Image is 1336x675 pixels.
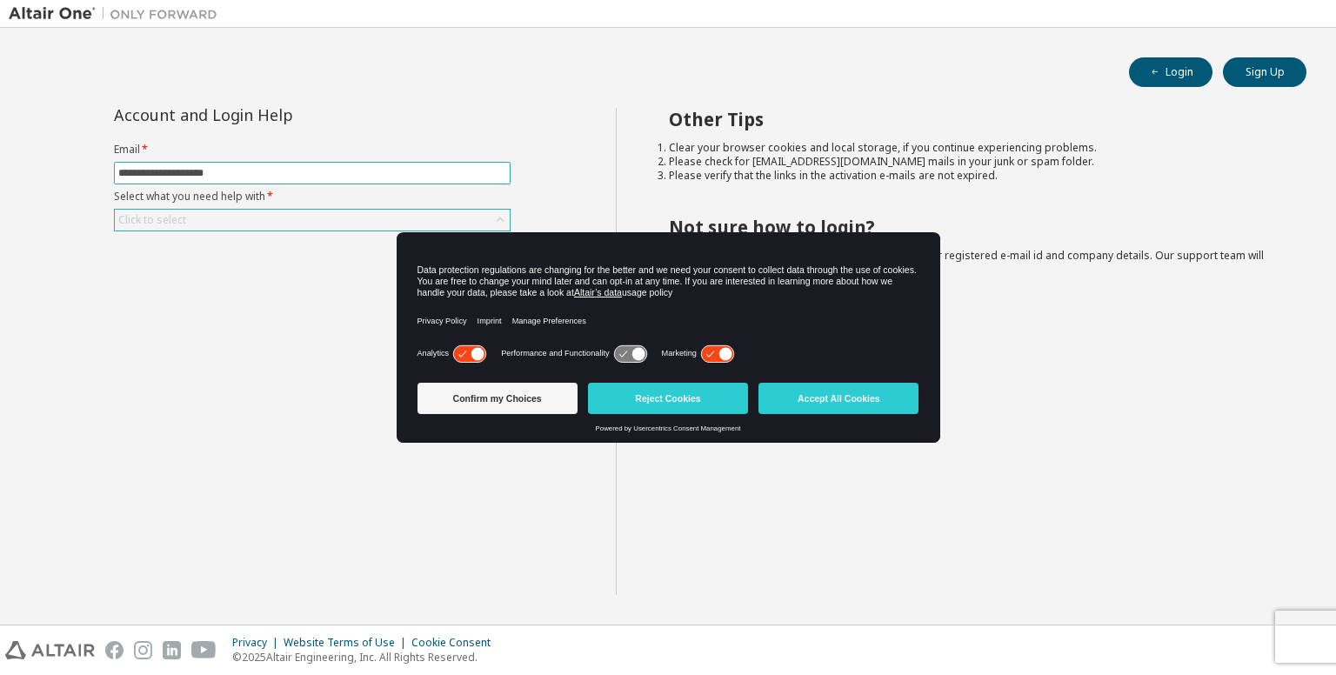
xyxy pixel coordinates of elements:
button: Login [1129,57,1212,87]
li: Please check for [EMAIL_ADDRESS][DOMAIN_NAME] mails in your junk or spam folder. [669,155,1276,169]
button: Sign Up [1223,57,1306,87]
div: Click to select [115,210,510,231]
div: Privacy [232,636,284,650]
h2: Not sure how to login? [669,216,1276,238]
div: Account and Login Help [114,108,431,122]
li: Please verify that the links in the activation e-mails are not expired. [669,169,1276,183]
img: altair_logo.svg [5,641,95,659]
p: © 2025 Altair Engineering, Inc. All Rights Reserved. [232,650,501,665]
div: Click to select [118,213,186,227]
img: youtube.svg [191,641,217,659]
div: Cookie Consent [411,636,501,650]
h2: Other Tips [669,108,1276,130]
img: facebook.svg [105,641,124,659]
li: Clear your browser cookies and local storage, if you continue experiencing problems. [669,141,1276,155]
div: Website Terms of Use [284,636,411,650]
label: Email [114,143,511,157]
label: Select what you need help with [114,190,511,204]
img: linkedin.svg [163,641,181,659]
img: instagram.svg [134,641,152,659]
img: Altair One [9,5,226,23]
span: with a brief description of the problem, your registered e-mail id and company details. Our suppo... [669,248,1264,277]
